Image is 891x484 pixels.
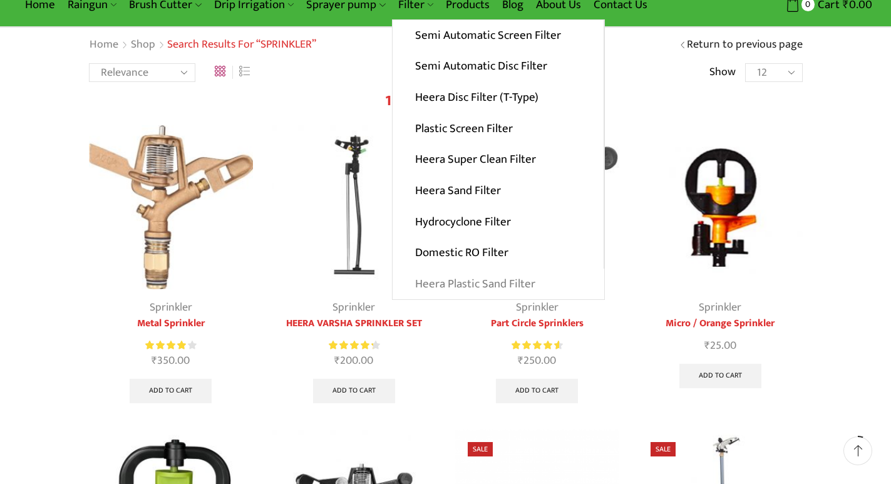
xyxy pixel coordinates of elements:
a: Metal Sprinkler [89,316,254,331]
a: Semi Automatic Screen Filter [393,20,604,51]
div: Rated 4.67 out of 5 [512,339,562,352]
a: Add to cart: “Metal Sprinkler” [130,379,212,404]
span: ₹ [704,336,710,355]
span: Rated out of 5 [145,339,186,352]
span: ₹ [518,351,523,370]
span: Sale [468,442,493,456]
a: Heera Sand Filter [393,175,604,207]
bdi: 250.00 [518,351,556,370]
a: HEERA VARSHA SPRINKLER SET [272,316,436,331]
div: Rated 4.00 out of 5 [145,339,196,352]
select: Shop order [89,63,195,82]
span: ₹ [334,351,340,370]
a: Sprinkler [516,298,559,317]
a: Add to cart: “HEERA VARSHA SPRINKLER SET” [313,379,395,404]
a: Heera Super Clean Filter [393,144,604,175]
bdi: 350.00 [152,351,190,370]
a: Hydrocyclone Filter [393,206,604,237]
bdi: 25.00 [704,336,736,355]
a: Heera Disc Filter (T-Type) [393,82,604,113]
a: Part Circle Sprinklers [455,316,620,331]
span: 12 [385,88,399,113]
h1: Search results for “SPRINKLER” [167,38,316,52]
nav: Breadcrumb [89,37,316,53]
a: Sprinkler [150,298,192,317]
span: Rated out of 5 [329,339,373,352]
a: Shop [130,37,156,53]
span: ₹ [152,351,157,370]
a: Micro / Orange Sprinkler [638,316,803,331]
a: Add to cart: “Micro / Orange Sprinkler” [679,364,761,389]
a: Plastic Screen Filter [393,113,604,144]
a: Add to cart: “Part Circle Sprinklers” [496,379,578,404]
span: Sale [651,442,676,456]
span: Rated out of 5 [512,339,559,352]
a: Return to previous page [687,37,803,53]
a: Sprinkler [332,298,375,317]
a: Semi Automatic Disc Filter [393,51,604,82]
a: Heera Plastic Sand Filter [393,269,604,300]
a: Domestic RO Filter [393,237,604,269]
img: Impact Mini Sprinkler [272,125,436,290]
a: Home [89,37,119,53]
img: Metal Sprinkler [89,125,254,290]
a: Sprinkler [699,298,741,317]
div: Rated 4.37 out of 5 [329,339,379,352]
span: Show [709,64,736,81]
bdi: 200.00 [334,351,373,370]
img: Orange-Sprinkler [638,125,803,290]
